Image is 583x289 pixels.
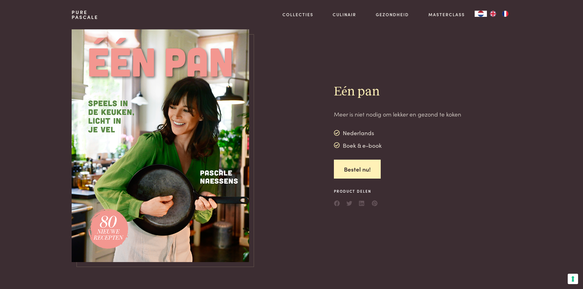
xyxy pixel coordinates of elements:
ul: Language list [487,11,511,17]
a: Bestel nu! [334,160,381,179]
a: PurePascale [72,10,98,20]
h2: Eén pan [334,84,461,100]
a: Collecties [282,11,313,18]
a: FR [499,11,511,17]
img: https://admin.purepascale.com/wp-content/uploads/2025/07/een-pan-voorbeeldcover.png [72,29,249,262]
button: Uw voorkeuren voor toestemming voor trackingtechnologieën [568,274,578,284]
a: NL [475,11,487,17]
div: Nederlands [334,128,382,138]
div: Language [475,11,487,17]
aside: Language selected: Nederlands [475,11,511,17]
p: Meer is niet nodig om lekker en gezond te koken [334,110,461,119]
a: EN [487,11,499,17]
a: Gezondheid [376,11,409,18]
div: Boek & e-book [334,141,382,150]
a: Masterclass [428,11,465,18]
span: Product delen [334,188,378,194]
a: Culinair [333,11,356,18]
